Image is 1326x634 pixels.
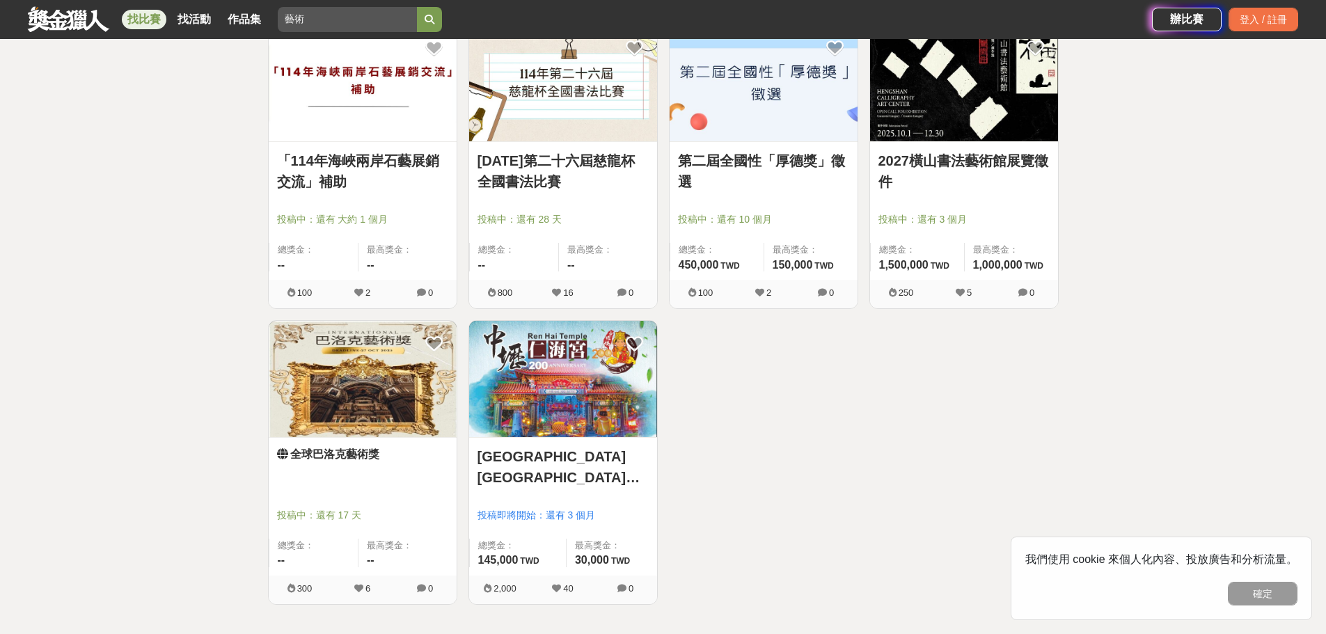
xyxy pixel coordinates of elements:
img: Cover Image [269,321,457,437]
span: 最高獎金： [367,539,448,553]
div: 登入 / 註冊 [1229,8,1298,31]
span: 1,500,000 [879,259,929,271]
img: Cover Image [269,26,457,142]
a: Cover Image [670,26,858,143]
span: 投稿中：還有 10 個月 [678,212,849,227]
span: 250 [899,287,914,298]
a: Cover Image [269,26,457,143]
span: 100 [698,287,713,298]
img: Cover Image [469,26,657,142]
img: Cover Image [870,26,1058,142]
button: 確定 [1228,582,1297,605]
span: 0 [428,287,433,298]
a: 找活動 [172,10,216,29]
span: 總獎金： [278,539,350,553]
span: 100 [297,287,313,298]
span: 40 [563,583,573,594]
span: -- [478,259,486,271]
span: 0 [829,287,834,298]
input: 2025土地銀行校園金融創意挑戰賽：從你出發 開啟智慧金融新頁 [278,7,417,32]
a: Cover Image [469,321,657,438]
span: 5 [967,287,972,298]
span: 0 [428,583,433,594]
span: TWD [931,261,949,271]
span: 16 [563,287,573,298]
img: Cover Image [670,26,858,142]
span: 總獎金： [478,539,558,553]
span: 0 [629,583,633,594]
span: 450,000 [679,259,719,271]
span: 投稿即將開始：還有 3 個月 [477,508,649,523]
span: 1,000,000 [973,259,1023,271]
span: TWD [520,556,539,566]
span: 6 [365,583,370,594]
span: 150,000 [773,259,813,271]
a: 「114年海峽兩岸石藝展銷交流」補助 [277,150,448,192]
span: 2 [365,287,370,298]
span: 最高獎金： [367,243,448,257]
span: 30,000 [575,554,609,566]
a: Cover Image [269,321,457,438]
span: -- [367,259,374,271]
span: -- [278,259,285,271]
span: 投稿中：還有 3 個月 [878,212,1050,227]
a: 全球巴洛克藝術獎 [277,446,448,463]
span: 300 [297,583,313,594]
span: 最高獎金： [575,539,649,553]
a: Cover Image [469,26,657,143]
a: 找比賽 [122,10,166,29]
a: 2027橫山書法藝術館展覽徵件 [878,150,1050,192]
span: 145,000 [478,554,519,566]
span: -- [567,259,575,271]
span: 投稿中：還有 28 天 [477,212,649,227]
span: TWD [1025,261,1043,271]
img: Cover Image [469,321,657,437]
span: TWD [720,261,739,271]
span: 800 [498,287,513,298]
span: -- [367,554,374,566]
span: 總獎金： [879,243,956,257]
span: 0 [1029,287,1034,298]
span: 最高獎金： [773,243,849,257]
a: [GEOGRAPHIC_DATA][GEOGRAPHIC_DATA]建宮200週年新安五[DEMOGRAPHIC_DATA]慶典攝影比賽 [477,446,649,488]
span: TWD [611,556,630,566]
span: 總獎金： [478,243,551,257]
span: 2,000 [494,583,516,594]
span: -- [278,554,285,566]
span: TWD [814,261,833,271]
span: 我們使用 cookie 來個人化內容、投放廣告和分析流量。 [1025,553,1297,565]
a: 辦比賽 [1152,8,1222,31]
span: 最高獎金： [973,243,1050,257]
span: 總獎金： [679,243,755,257]
span: 最高獎金： [567,243,649,257]
a: 作品集 [222,10,267,29]
span: 總獎金： [278,243,350,257]
a: 第二屆全國性「厚德獎」徵選 [678,150,849,192]
a: [DATE]第二十六屆慈龍杯全國書法比賽 [477,150,649,192]
span: 2 [766,287,771,298]
a: Cover Image [870,26,1058,143]
span: 投稿中：還有 17 天 [277,508,448,523]
span: 投稿中：還有 大約 1 個月 [277,212,448,227]
span: 0 [629,287,633,298]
